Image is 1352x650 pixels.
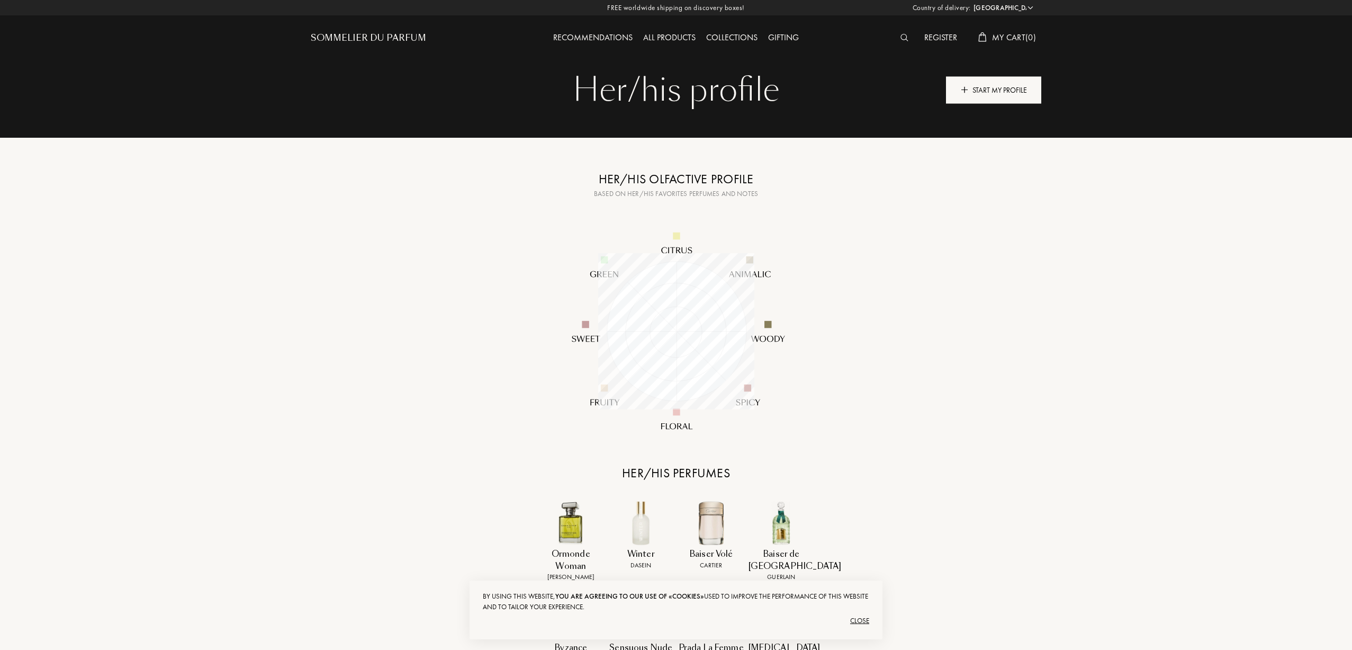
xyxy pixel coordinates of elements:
[319,69,1033,111] div: Her/his profile
[961,86,968,93] img: plus_icn.png
[638,32,701,43] a: All products
[638,31,701,45] div: All products
[549,501,593,545] img: LXMCHW6RNL.jpg
[749,548,815,572] div: Baiser de [GEOGRAPHIC_DATA]
[619,501,663,545] img: R0LETELRTD.jpg
[763,31,804,45] div: Gifting
[608,548,674,560] div: Winter
[483,612,869,629] div: Close
[701,31,763,45] div: Collections
[919,31,962,45] div: Register
[913,3,971,13] span: Country of delivery:
[992,32,1036,43] span: My Cart ( 0 )
[978,32,987,42] img: cart_white.svg
[919,32,962,43] a: Register
[548,32,638,43] a: Recommendations
[555,592,704,601] span: you are agreeing to our use of «cookies»
[544,170,808,189] div: Her/his olfactive profile
[749,572,815,582] div: Guerlain
[548,31,638,45] div: Recommendations
[544,464,808,483] div: Her/his perfumes
[946,76,1041,103] div: Start my profile
[678,560,744,570] div: Cartier
[763,32,804,43] a: Gifting
[549,204,803,458] img: radar_desktop_en.svg
[678,548,744,560] div: Baiser Volé
[759,501,803,545] img: 1ISL5I6HIY.jpg
[701,32,763,43] a: Collections
[544,189,808,199] div: Based on her/his favorites perfumes and notes
[483,591,869,612] div: By using this website, used to improve the performance of this website and to tailor your experie...
[538,572,604,582] div: [PERSON_NAME]
[311,32,426,44] a: Sommelier du Parfum
[538,548,604,572] div: Ormonde Woman
[608,560,674,570] div: Dasein
[689,501,733,545] img: EI5R3SBWWU.jpg
[900,34,908,41] img: search_icn_white.svg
